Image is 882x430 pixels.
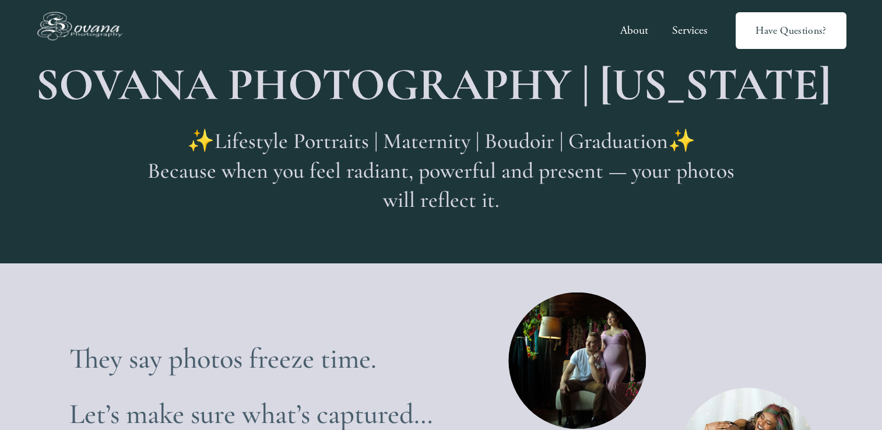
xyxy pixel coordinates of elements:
a: Services [672,19,707,42]
img: Sovana Photography [36,9,131,52]
h2: They say photos freeze time. [69,340,472,377]
strong: SOVANA PHOTOGRAPHY | [US_STATE] [36,57,831,112]
h3: ✨Lifestyle Portraits | Maternity | Boudoir | Graduation✨ Because when you feel radiant, powerful ... [138,126,744,214]
a: About [620,19,648,42]
a: Have Questions? [736,12,847,50]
